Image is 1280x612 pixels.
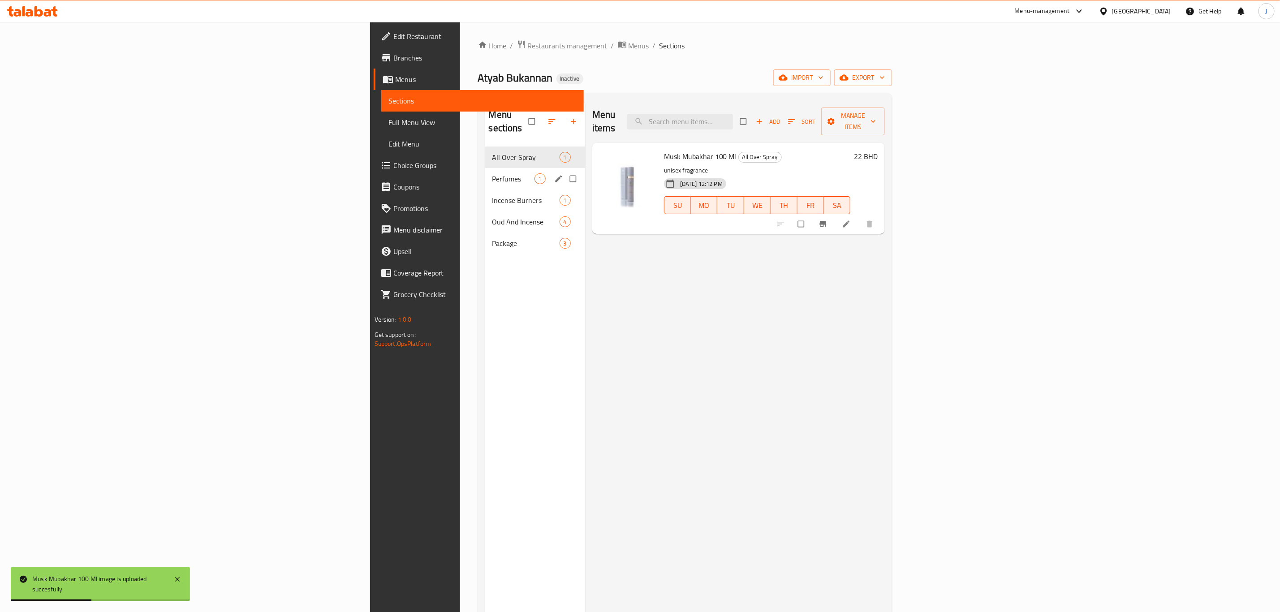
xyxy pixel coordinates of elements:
[560,195,571,206] div: items
[668,199,687,212] span: SU
[748,199,767,212] span: WE
[523,113,542,130] span: Select all sections
[756,116,780,127] span: Add
[560,153,570,162] span: 1
[813,214,835,234] button: Branch-specific-item
[492,152,560,163] span: All Over Spray
[664,165,851,176] p: unisex fragrance
[485,143,585,258] nav: Menu sections
[735,113,754,130] span: Select section
[664,150,737,163] span: Musk Mubakhar 100 Ml
[542,112,564,131] span: Sort sections
[786,115,818,129] button: Sort
[821,108,885,135] button: Manage items
[721,199,740,212] span: TU
[834,69,892,86] button: export
[485,190,585,211] div: Incense Burners1
[374,241,584,262] a: Upsell
[374,26,584,47] a: Edit Restaurant
[1015,6,1070,17] div: Menu-management
[374,198,584,219] a: Promotions
[375,329,416,340] span: Get support on:
[599,150,657,207] img: Musk Mubakhar 100 Ml
[560,196,570,205] span: 1
[393,52,577,63] span: Branches
[677,180,726,188] span: [DATE] 12:12 PM
[754,115,782,129] span: Add item
[824,196,850,214] button: SA
[534,173,546,184] div: items
[694,199,714,212] span: MO
[611,40,614,51] li: /
[395,74,577,85] span: Menus
[478,40,892,52] nav: breadcrumb
[841,72,885,83] span: export
[797,196,824,214] button: FR
[374,284,584,305] a: Grocery Checklist
[754,115,782,129] button: Add
[374,69,584,90] a: Menus
[393,246,577,257] span: Upsell
[485,147,585,168] div: All Over Spray1
[388,117,577,128] span: Full Menu View
[854,150,878,163] h6: 22 BHD
[374,155,584,176] a: Choice Groups
[827,199,847,212] span: SA
[627,114,733,129] input: search
[388,95,577,106] span: Sections
[375,314,396,325] span: Version:
[560,239,570,248] span: 3
[618,40,649,52] a: Menus
[393,267,577,278] span: Coverage Report
[1112,6,1171,16] div: [GEOGRAPHIC_DATA]
[485,168,585,190] div: Perfumes1edit
[32,574,165,594] div: Musk Mubakhar 100 Ml image is uploaded succesfully
[780,72,823,83] span: import
[793,215,811,233] span: Select to update
[381,90,584,112] a: Sections
[492,195,560,206] span: Incense Burners
[560,238,571,249] div: items
[560,218,570,226] span: 4
[739,152,781,162] span: All Over Spray
[374,176,584,198] a: Coupons
[393,203,577,214] span: Promotions
[828,110,878,133] span: Manage items
[388,138,577,149] span: Edit Menu
[717,196,744,214] button: TU
[393,224,577,235] span: Menu disclaimer
[664,196,691,214] button: SU
[773,69,831,86] button: import
[393,31,577,42] span: Edit Restaurant
[771,196,797,214] button: TH
[492,216,560,227] span: Oud And Incense
[738,152,782,163] div: All Over Spray
[393,181,577,192] span: Coupons
[560,216,571,227] div: items
[744,196,771,214] button: WE
[393,289,577,300] span: Grocery Checklist
[659,40,685,51] span: Sections
[592,108,617,135] h2: Menu items
[381,133,584,155] a: Edit Menu
[801,199,820,212] span: FR
[788,116,815,127] span: Sort
[485,233,585,254] div: Package3
[774,199,793,212] span: TH
[398,314,412,325] span: 1.0.0
[553,173,566,185] button: edit
[842,220,853,228] a: Edit menu item
[393,160,577,171] span: Choice Groups
[535,175,545,183] span: 1
[485,211,585,233] div: Oud And Incense4
[492,173,534,184] span: Perfumes
[492,238,560,249] span: Package
[375,338,431,349] a: Support.OpsPlatform
[374,47,584,69] a: Branches
[1266,6,1267,16] span: J
[691,196,717,214] button: MO
[381,112,584,133] a: Full Menu View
